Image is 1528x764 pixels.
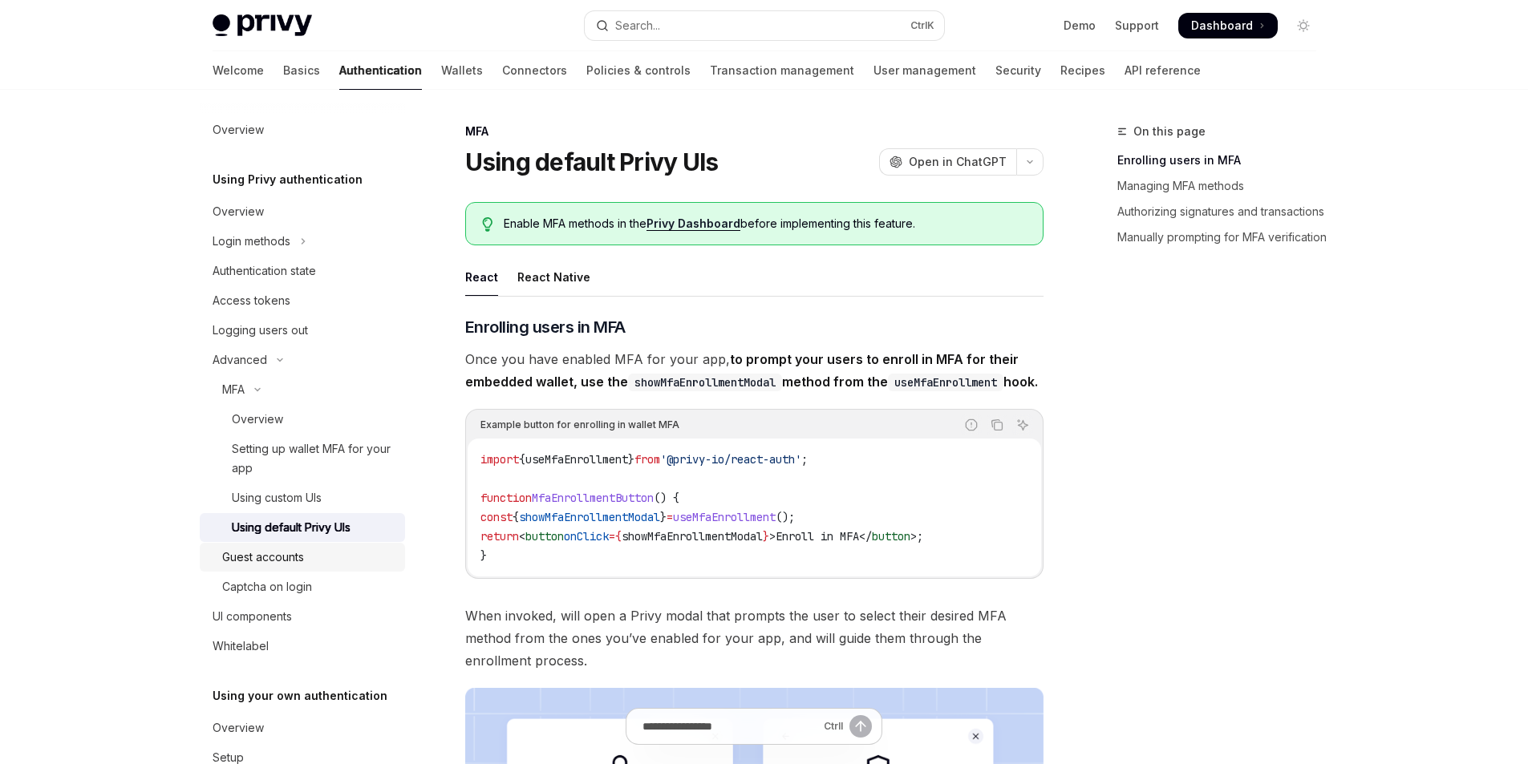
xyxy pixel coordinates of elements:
[213,120,264,139] div: Overview
[769,529,776,544] span: >
[710,51,854,90] a: Transaction management
[222,380,245,399] div: MFA
[213,321,308,340] div: Logging users out
[465,351,1038,390] strong: to prompt your users to enroll in MFA for their embedded wallet, use the method from the hook.
[1117,224,1329,250] a: Manually prompting for MFA verification
[909,154,1007,170] span: Open in ChatGPT
[801,452,808,467] span: ;
[1125,51,1201,90] a: API reference
[995,51,1041,90] a: Security
[480,548,487,563] span: }
[888,374,1003,391] code: useMfaEnrollment
[763,529,769,544] span: }
[200,713,405,742] a: Overview
[1064,18,1096,34] a: Demo
[917,529,923,544] span: ;
[213,607,292,626] div: UI components
[519,510,660,524] span: showMfaEnrollmentModal
[232,488,322,507] div: Using custom UIs
[1115,18,1159,34] a: Support
[200,346,405,374] button: Toggle Advanced section
[849,715,872,738] button: Send message
[200,513,405,542] a: Using default Privy UIs
[222,548,304,567] div: Guest accounts
[465,604,1044,672] span: When invoked, will open a Privy modal that prompts the user to select their desired MFA method fr...
[517,258,590,296] div: React Native
[615,16,660,35] div: Search...
[465,123,1044,139] div: MFA
[200,572,405,601] a: Captcha on login
[1117,199,1329,224] a: Authorizing signatures and transactions
[532,491,654,505] span: MfaEnrollmentButton
[504,216,1026,232] span: Enable MFA methods in the before implementing this feature.
[200,316,405,345] a: Logging users out
[525,529,564,544] span: button
[502,51,567,90] a: Connectors
[232,518,351,537] div: Using default Privy UIs
[480,510,513,524] span: const
[622,529,763,544] span: showMfaEnrollmentModal
[634,452,660,467] span: from
[879,148,1016,176] button: Open in ChatGPT
[564,529,609,544] span: onClick
[628,374,782,391] code: showMfaEnrollmentModal
[585,11,944,40] button: Open search
[213,51,264,90] a: Welcome
[232,439,395,478] div: Setting up wallet MFA for your app
[482,217,493,232] svg: Tip
[1133,122,1206,141] span: On this page
[519,529,525,544] span: <
[480,529,519,544] span: return
[213,291,290,310] div: Access tokens
[667,510,673,524] span: =
[776,529,859,544] span: Enroll in MFA
[465,148,719,176] h1: Using default Privy UIs
[200,257,405,285] a: Authentication state
[513,510,519,524] span: {
[213,170,363,189] h5: Using Privy authentication
[1178,13,1278,38] a: Dashboard
[872,529,910,544] span: button
[1291,13,1316,38] button: Toggle dark mode
[213,232,290,251] div: Login methods
[200,483,405,512] a: Using custom UIs
[200,435,405,483] a: Setting up wallet MFA for your app
[200,115,405,144] a: Overview
[200,227,405,256] button: Toggle Login methods section
[642,709,817,744] input: Ask a question...
[222,577,312,596] div: Captcha on login
[519,452,525,467] span: {
[480,414,679,435] div: Example button for enrolling in wallet MFA
[200,602,405,631] a: UI components
[1012,414,1033,435] button: Ask AI
[213,718,264,738] div: Overview
[232,410,283,429] div: Overview
[200,286,405,315] a: Access tokens
[213,261,316,281] div: Authentication state
[465,258,498,296] div: React
[465,316,626,338] span: Enrolling users in MFA
[586,51,691,90] a: Policies & controls
[609,529,615,544] span: =
[910,529,917,544] span: >
[200,543,405,572] a: Guest accounts
[200,405,405,434] a: Overview
[1060,51,1105,90] a: Recipes
[628,452,634,467] span: }
[213,350,267,370] div: Advanced
[873,51,976,90] a: User management
[480,452,519,467] span: import
[200,197,405,226] a: Overview
[200,632,405,661] a: Whitelabel
[859,529,872,544] span: </
[910,19,934,32] span: Ctrl K
[213,202,264,221] div: Overview
[961,414,982,435] button: Report incorrect code
[660,452,801,467] span: '@privy-io/react-auth'
[987,414,1007,435] button: Copy the contents from the code block
[673,510,776,524] span: useMfaEnrollment
[339,51,422,90] a: Authentication
[646,216,740,231] a: Privy Dashboard
[480,491,532,505] span: function
[213,14,312,37] img: light logo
